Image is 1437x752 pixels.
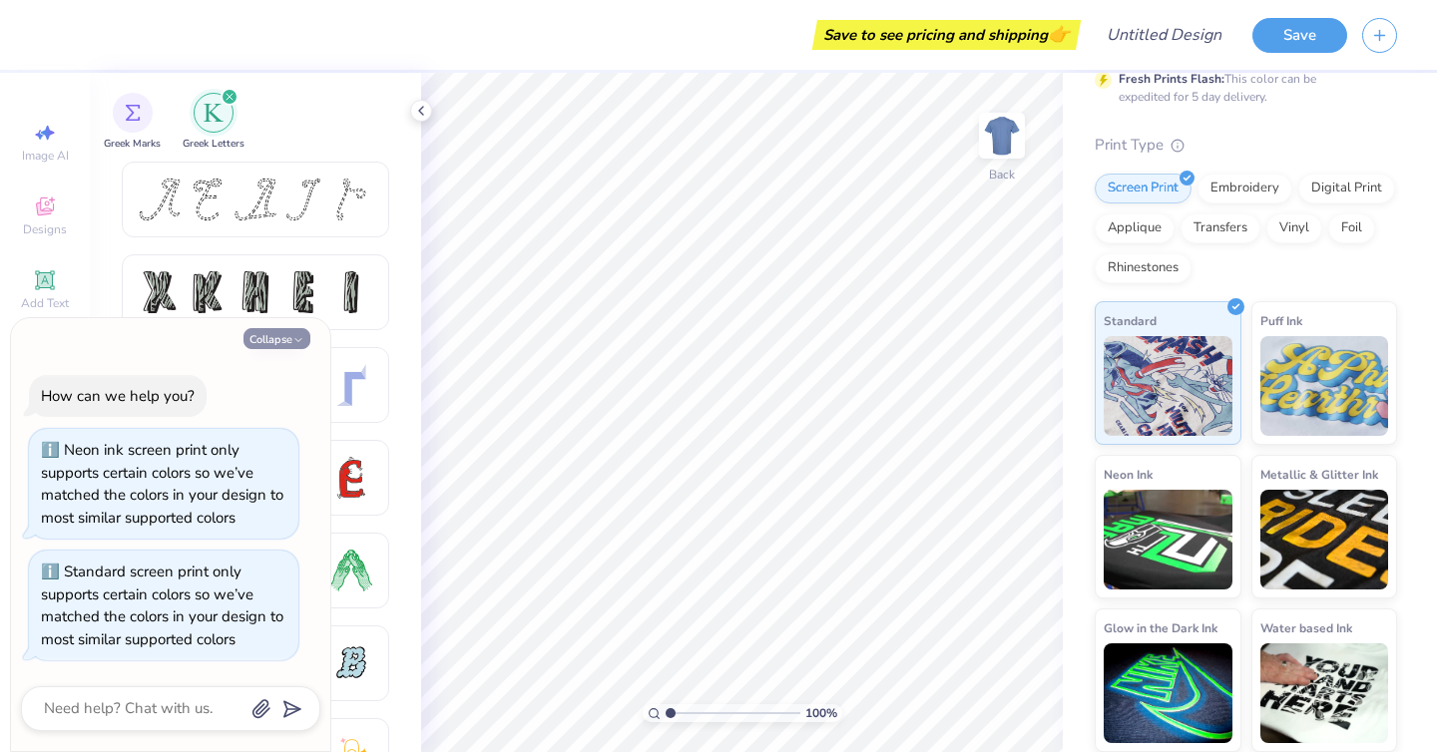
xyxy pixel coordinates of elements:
img: Greek Marks Image [125,105,141,121]
div: Rhinestones [1095,253,1192,283]
div: Back [989,166,1015,184]
span: Add Text [21,295,69,311]
span: Image AI [22,148,69,164]
div: filter for Greek Marks [104,93,161,152]
input: Untitled Design [1091,15,1237,55]
img: Standard [1104,336,1232,436]
span: 👉 [1048,22,1070,46]
div: Save to see pricing and shipping [817,20,1076,50]
div: Screen Print [1095,174,1192,203]
button: Save [1252,18,1347,53]
div: Print Type [1095,134,1397,157]
div: Standard screen print only supports certain colors so we’ve matched the colors in your design to ... [41,562,283,649]
img: Neon Ink [1104,490,1232,589]
div: How can we help you? [41,386,195,406]
span: Neon Ink [1104,464,1153,485]
div: filter for Greek Letters [183,93,244,152]
span: Designs [23,221,67,237]
div: This color can be expedited for 5 day delivery. [1119,70,1364,106]
span: Glow in the Dark Ink [1104,617,1217,638]
div: Transfers [1181,213,1260,243]
button: filter button [183,93,244,152]
div: Vinyl [1266,213,1322,243]
img: Back [982,116,1022,156]
div: Applique [1095,213,1175,243]
span: Standard [1104,310,1157,331]
span: Metallic & Glitter Ink [1260,464,1378,485]
div: Digital Print [1298,174,1395,203]
button: filter button [104,93,161,152]
button: Collapse [243,328,310,349]
span: Water based Ink [1260,617,1352,638]
img: Glow in the Dark Ink [1104,643,1232,743]
span: Puff Ink [1260,310,1302,331]
strong: Fresh Prints Flash: [1119,71,1224,87]
img: Puff Ink [1260,336,1389,436]
div: Embroidery [1197,174,1292,203]
span: Greek Letters [183,137,244,152]
img: Metallic & Glitter Ink [1260,490,1389,589]
span: 100 % [805,704,837,722]
span: Greek Marks [104,137,161,152]
div: Neon ink screen print only supports certain colors so we’ve matched the colors in your design to ... [41,440,283,528]
img: Greek Letters Image [204,103,224,123]
img: Water based Ink [1260,643,1389,743]
div: Foil [1328,213,1375,243]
